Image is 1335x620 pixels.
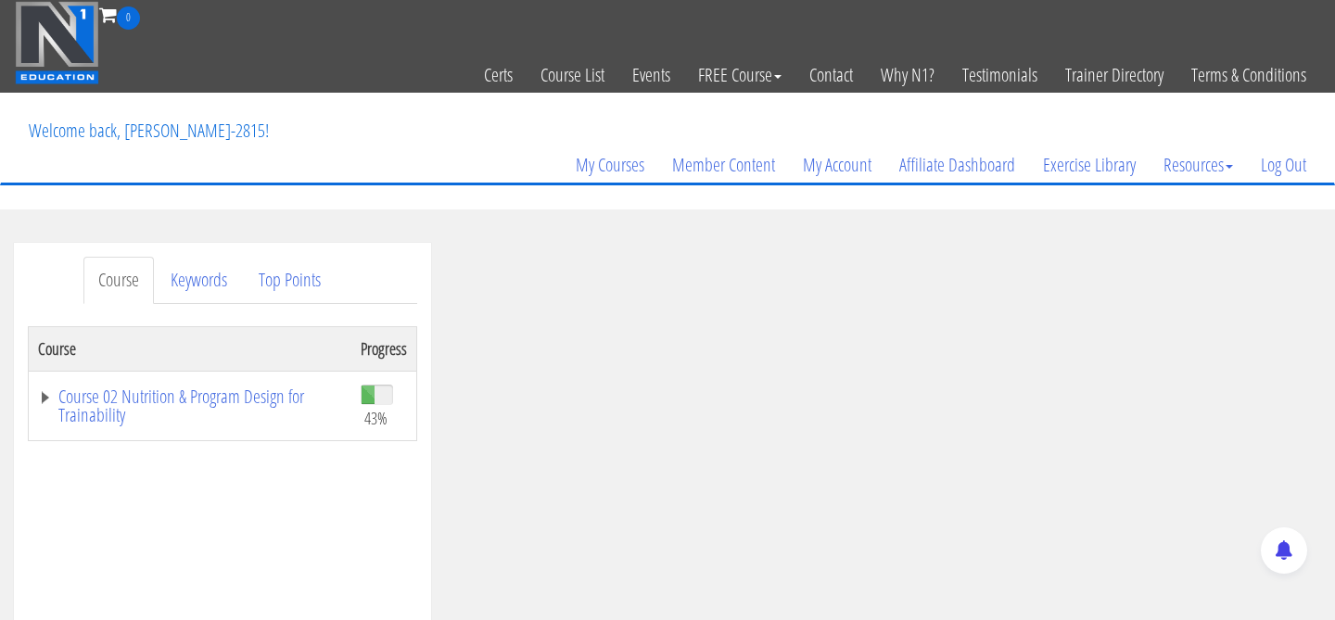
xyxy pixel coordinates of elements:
[684,30,795,120] a: FREE Course
[795,30,867,120] a: Contact
[618,30,684,120] a: Events
[351,326,417,371] th: Progress
[948,30,1051,120] a: Testimonials
[789,120,885,209] a: My Account
[15,94,283,168] p: Welcome back, [PERSON_NAME]-2815!
[470,30,527,120] a: Certs
[658,120,789,209] a: Member Content
[15,1,99,84] img: n1-education
[29,326,352,371] th: Course
[156,257,242,304] a: Keywords
[117,6,140,30] span: 0
[867,30,948,120] a: Why N1?
[1247,120,1320,209] a: Log Out
[364,408,388,428] span: 43%
[99,2,140,27] a: 0
[83,257,154,304] a: Course
[244,257,336,304] a: Top Points
[1177,30,1320,120] a: Terms & Conditions
[1029,120,1150,209] a: Exercise Library
[38,387,342,424] a: Course 02 Nutrition & Program Design for Trainability
[562,120,658,209] a: My Courses
[1051,30,1177,120] a: Trainer Directory
[885,120,1029,209] a: Affiliate Dashboard
[527,30,618,120] a: Course List
[1150,120,1247,209] a: Resources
